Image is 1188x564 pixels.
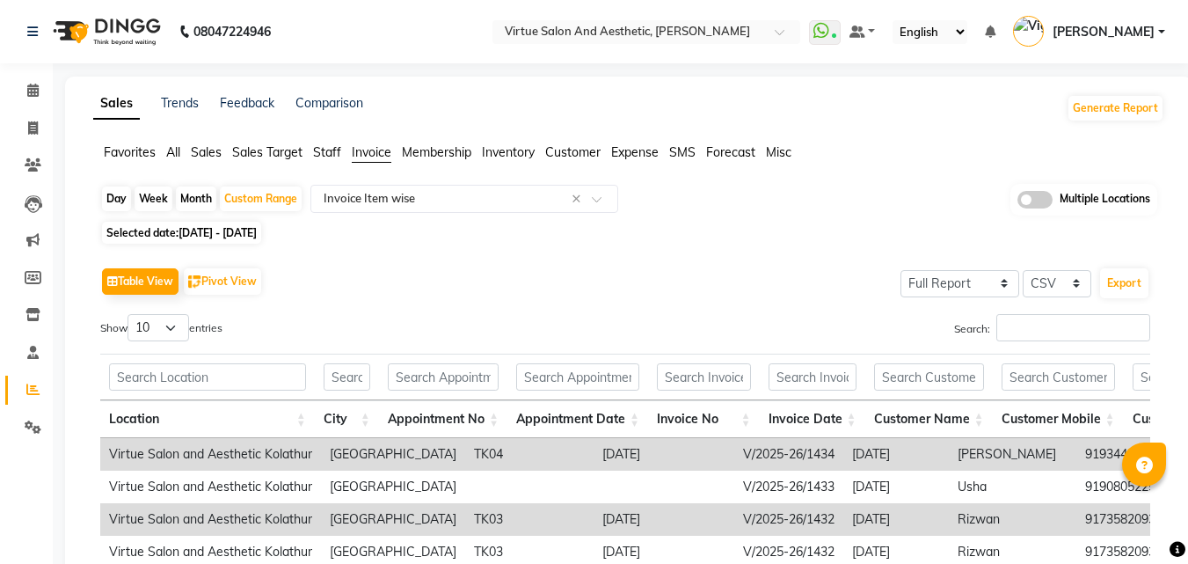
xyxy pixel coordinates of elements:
[734,438,843,471] td: V/2025-26/1434
[220,187,302,211] div: Custom Range
[93,88,140,120] a: Sales
[949,438,1076,471] td: [PERSON_NAME]
[128,314,189,341] select: Showentries
[100,400,315,438] th: Location: activate to sort column ascending
[874,363,984,391] input: Search Customer Name
[843,471,949,503] td: [DATE]
[465,503,594,536] td: TK03
[507,400,648,438] th: Appointment Date: activate to sort column ascending
[321,503,465,536] td: [GEOGRAPHIC_DATA]
[100,503,321,536] td: Virtue Salon and Aesthetic Kolathur
[657,363,751,391] input: Search Invoice No
[669,144,696,160] span: SMS
[954,314,1150,341] label: Search:
[102,187,131,211] div: Day
[1002,363,1115,391] input: Search Customer Mobile
[949,503,1076,536] td: Rizwan
[648,400,760,438] th: Invoice No: activate to sort column ascending
[102,222,261,244] span: Selected date:
[166,144,180,160] span: All
[465,438,594,471] td: TK04
[321,471,465,503] td: [GEOGRAPHIC_DATA]
[188,275,201,289] img: pivot.png
[161,95,199,111] a: Trends
[324,363,370,391] input: Search City
[45,7,165,56] img: logo
[352,144,391,160] span: Invoice
[232,144,302,160] span: Sales Target
[843,503,949,536] td: [DATE]
[191,144,222,160] span: Sales
[611,144,659,160] span: Expense
[295,95,363,111] a: Comparison
[193,7,271,56] b: 08047224946
[184,268,261,295] button: Pivot View
[706,144,755,160] span: Forecast
[734,503,843,536] td: V/2025-26/1432
[594,438,734,471] td: [DATE]
[321,438,465,471] td: [GEOGRAPHIC_DATA]
[220,95,274,111] a: Feedback
[379,400,507,438] th: Appointment No: activate to sort column ascending
[100,471,321,503] td: Virtue Salon and Aesthetic Kolathur
[769,363,856,391] input: Search Invoice Date
[993,400,1124,438] th: Customer Mobile: activate to sort column ascending
[1053,23,1155,41] span: [PERSON_NAME]
[315,400,379,438] th: City: activate to sort column ascending
[572,190,587,209] span: Clear all
[176,187,216,211] div: Month
[179,226,257,239] span: [DATE] - [DATE]
[1114,494,1170,546] iframe: chat widget
[760,400,865,438] th: Invoice Date: activate to sort column ascending
[313,144,341,160] span: Staff
[996,314,1150,341] input: Search:
[104,144,156,160] span: Favorites
[545,144,601,160] span: Customer
[766,144,791,160] span: Misc
[949,471,1076,503] td: Usha
[388,363,499,391] input: Search Appointment No
[865,400,993,438] th: Customer Name: activate to sort column ascending
[1013,16,1044,47] img: Vignesh
[109,363,306,391] input: Search Location
[734,471,843,503] td: V/2025-26/1433
[843,438,949,471] td: [DATE]
[594,503,734,536] td: [DATE]
[516,363,639,391] input: Search Appointment Date
[1068,96,1162,121] button: Generate Report
[1100,268,1148,298] button: Export
[100,438,321,471] td: Virtue Salon and Aesthetic Kolathur
[100,314,222,341] label: Show entries
[135,187,172,211] div: Week
[102,268,179,295] button: Table View
[482,144,535,160] span: Inventory
[402,144,471,160] span: Membership
[1060,191,1150,209] span: Multiple Locations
